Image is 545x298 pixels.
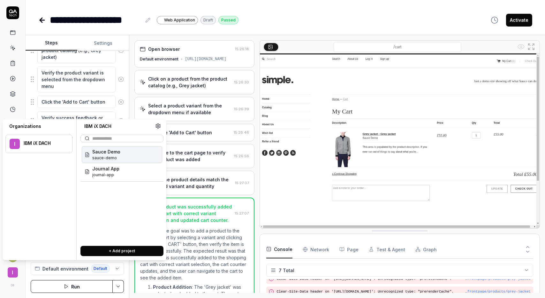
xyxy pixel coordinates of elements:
div: Select a product variant from the dropdown menu if available [148,102,231,116]
div: IBM iX DACH [24,140,64,146]
div: Open browser [148,46,180,52]
div: Suggestions [80,145,163,241]
span: I [10,139,20,149]
div: Default environment [140,56,178,62]
div: Verify the product details match the selected variant and quantity [148,176,232,190]
button: Console [266,240,292,258]
button: View version history [487,14,502,27]
div: Click the 'Add to Cart' button [148,129,212,136]
span: I [8,267,18,278]
button: Remove step [116,114,126,127]
div: Suggestions [31,95,124,109]
div: Draft [201,16,216,24]
button: Test & Agent [369,240,405,258]
div: Click on a product from the product catalog (e.g., Grey jacket) [148,75,231,89]
time: 15:26:56 [234,154,249,158]
pre: Clear-Site-Data header on '[URL][DOMAIN_NAME]': Unrecognized type: "prerenderCache". [276,289,531,294]
time: 15:27:07 [235,181,249,185]
div: Suggestions [31,66,124,93]
span: Default environment [42,265,88,272]
button: Network [303,240,329,258]
button: Open in full screen [526,42,536,52]
button: I [3,262,23,279]
button: Default environmentDefault [31,262,124,275]
a: Web Application [157,16,198,24]
a: Organization settings [155,123,161,131]
button: Remove step [116,73,126,86]
div: IBM iX DACH [80,123,155,129]
time: 15:26:46 [234,130,249,135]
button: Show all interative elements [516,42,526,52]
span: Sauce Demo [92,148,120,155]
div: Suggestions [31,111,124,131]
strong: Product Addition [153,284,192,290]
time: 15:27:07 [235,211,249,216]
div: The product was successfully added to the cart with correct variant selection and updated cart co... [148,203,232,224]
button: Graph [415,240,437,258]
button: Activate [506,14,532,27]
time: 15:26:18 [235,47,249,51]
img: Screenshot [260,53,540,228]
span: Journal App [92,165,119,172]
button: …frontpage/products/grey-jacket [465,289,531,294]
time: 15:26:30 [234,80,249,84]
time: 15:26:39 [234,107,249,111]
span: Web Application [164,17,195,23]
button: + Add project [80,246,163,256]
button: Settings [77,35,129,51]
button: IIBM iX DACH [5,135,72,153]
button: Remove step [116,96,126,108]
div: Navigate to the cart page to verify the product was added [148,149,231,163]
div: Passed [218,16,238,24]
span: Project ID: FbBp [92,172,119,178]
button: Page [339,240,359,258]
div: Organizations [5,123,72,129]
span: Default [91,264,110,273]
button: Steps [26,35,77,51]
p: The test case goal was to add a product to the shopping cart by selecting a variant and clicking ... [140,227,249,281]
span: Project ID: Gc1s [92,155,120,161]
button: Run [31,280,113,293]
div: [URL][DOMAIN_NAME] [185,56,226,62]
